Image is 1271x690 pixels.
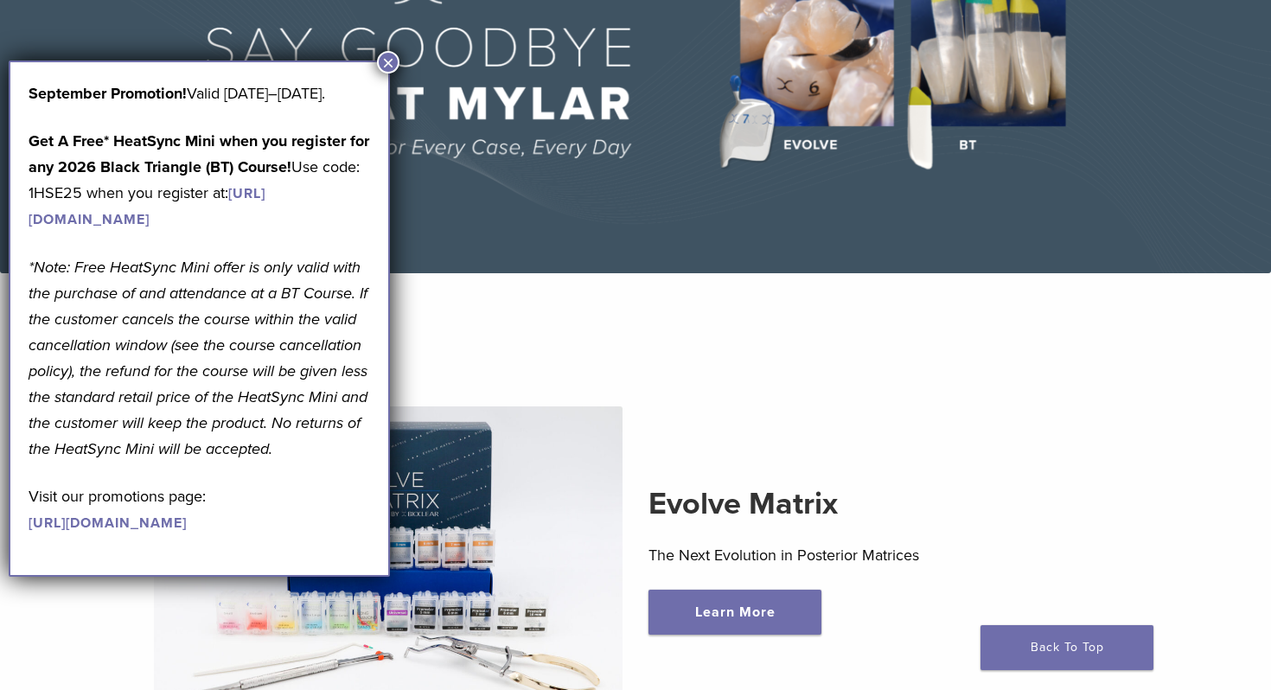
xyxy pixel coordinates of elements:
p: Visit our promotions page: [29,484,370,536]
a: [URL][DOMAIN_NAME] [29,515,187,533]
a: Back To Top [980,625,1153,670]
a: [URL][DOMAIN_NAME] [29,186,265,229]
button: Close [377,51,399,73]
p: Use code: 1HSE25 when you register at: [29,129,370,233]
a: Learn More [648,590,821,635]
p: The Next Evolution in Posterior Matrices [648,542,1118,568]
strong: Get A Free* HeatSync Mini when you register for any 2026 Black Triangle (BT) Course! [29,132,369,177]
b: September Promotion! [29,84,187,103]
p: Valid [DATE]–[DATE]. [29,80,370,106]
h2: Evolve Matrix [648,483,1118,525]
em: *Note: Free HeatSync Mini offer is only valid with the purchase of and attendance at a BT Course.... [29,258,367,458]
